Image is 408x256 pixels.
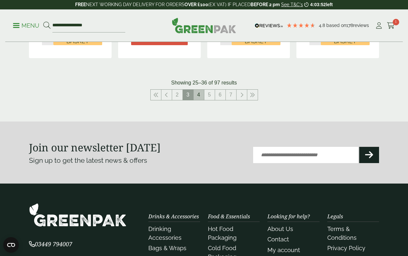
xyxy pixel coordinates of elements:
span: 1 [393,19,399,25]
span: reviews [353,23,369,28]
a: Menu [13,22,39,28]
i: My Account [375,22,383,29]
p: Menu [13,22,39,30]
div: 4.78 Stars [286,22,316,28]
a: About Us [267,225,293,232]
a: My account [267,247,300,253]
a: 4 [194,90,204,100]
span: 178 [346,23,353,28]
a: 03449 794007 [29,241,72,248]
strong: OVER £100 [184,2,208,7]
a: Bags & Wraps [148,245,186,251]
span: 4:03:52 [310,2,326,7]
img: REVIEWS.io [255,23,283,28]
span: Based on [326,23,346,28]
a: 5 [204,90,215,100]
p: Sign up to get the latest news & offers [29,155,186,166]
img: GreenPak Supplies [172,18,236,33]
a: Terms & Conditions [327,225,357,241]
a: 7 [226,90,236,100]
a: Privacy Policy [327,245,365,251]
strong: FREE [75,2,86,7]
a: See T&C's [281,2,303,7]
img: GreenPak Supplies [29,203,127,227]
i: Cart [387,22,395,29]
a: 2 [172,90,183,100]
span: 4.8 [319,23,326,28]
p: Showing 25–36 of 97 results [171,79,237,87]
a: 6 [215,90,225,100]
a: Drinking Accessories [148,225,182,241]
a: Contact [267,236,289,243]
span: left [326,2,333,7]
span: 03449 794007 [29,240,72,248]
span: 3 [183,90,193,100]
button: Open CMP widget [3,237,19,253]
strong: Join our newsletter [DATE] [29,140,161,154]
strong: BEFORE 2 pm [251,2,280,7]
a: 1 [387,21,395,31]
a: Hot Food Packaging [208,225,237,241]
